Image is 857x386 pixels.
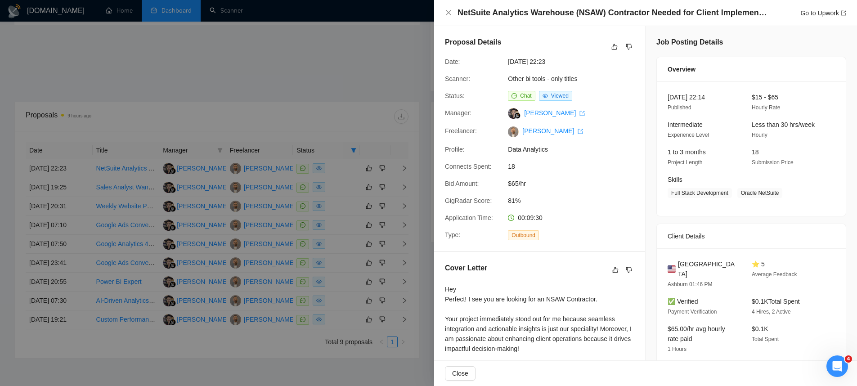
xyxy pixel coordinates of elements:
span: Type: [445,231,460,238]
span: Ashburn 01:46 PM [668,281,712,287]
button: dislike [624,41,634,52]
span: export [578,129,583,134]
span: $65/hr [508,179,643,189]
span: eye [543,93,548,99]
span: export [579,111,585,116]
span: ✅ Verified [668,298,698,305]
span: ⭐ 5 [752,260,765,268]
span: Project Length [668,159,702,166]
span: Total Spent [752,336,779,342]
span: Manager: [445,109,471,117]
a: [PERSON_NAME] export [522,127,583,135]
h5: Cover Letter [445,263,487,274]
a: Other bi tools - only titles [508,75,577,82]
iframe: Intercom live chat [826,355,848,377]
span: Hourly [752,132,767,138]
span: [GEOGRAPHIC_DATA] [678,259,737,279]
span: like [612,266,619,274]
span: Data Analytics [508,144,643,154]
span: clock-circle [508,215,514,221]
span: Intermediate [668,121,703,128]
span: Chat [520,93,531,99]
span: 18 [508,162,643,171]
span: message [512,93,517,99]
span: Profile: [445,146,465,153]
span: Application Time: [445,214,493,221]
span: Full Stack Development [668,188,732,198]
span: Connects Spent: [445,163,492,170]
span: Outbound [508,230,539,240]
span: dislike [626,43,632,50]
button: like [609,41,620,52]
span: 1 to 3 months [668,148,706,156]
span: Submission Price [752,159,794,166]
span: Average Feedback [752,271,797,278]
span: $15 - $65 [752,94,778,101]
h4: NetSuite Analytics Warehouse (NSAW) Contractor Needed for Client Implementation [458,7,768,18]
span: Viewed [551,93,569,99]
button: Close [445,366,476,381]
span: Bid Amount: [445,180,479,187]
span: Skills [668,176,682,183]
a: Go to Upworkexport [800,9,846,17]
span: Date: [445,58,460,65]
h5: Proposal Details [445,37,501,48]
span: 4 [845,355,852,363]
span: $65.00/hr avg hourly rate paid [668,325,725,342]
span: GigRadar Score: [445,197,492,204]
span: Published [668,104,691,111]
span: export [841,10,846,16]
h5: Job Posting Details [656,37,723,48]
span: Experience Level [668,132,709,138]
span: Hourly Rate [752,104,780,111]
span: $0.1K Total Spent [752,298,800,305]
span: [DATE] 22:23 [508,57,643,67]
span: $0.1K [752,325,768,332]
img: c1iolUM1HCd0CGEZKdglk9zLxDq01-YjaNPDH0mvRaQH4mgxhT2DtMMdig-azVxNEs [508,126,519,137]
span: Freelancer: [445,127,477,135]
span: 81% [508,196,643,206]
button: dislike [624,265,634,275]
span: Status: [445,92,465,99]
button: like [610,265,621,275]
button: Close [445,9,452,17]
img: gigradar-bm.png [514,112,520,119]
span: 1 Hours [668,346,686,352]
a: [PERSON_NAME] export [524,109,585,117]
span: 4 Hires, 2 Active [752,309,791,315]
span: Oracle NetSuite [737,188,783,198]
span: Scanner: [445,75,470,82]
span: Close [452,368,468,378]
span: [DATE] 22:14 [668,94,705,101]
span: close [445,9,452,16]
span: like [611,43,618,50]
span: Less than 30 hrs/week [752,121,815,128]
span: dislike [626,266,632,274]
span: 00:09:30 [518,214,543,221]
img: 🇺🇸 [668,264,676,274]
span: Overview [668,64,695,74]
span: Payment Verification [668,309,717,315]
span: 18 [752,148,759,156]
div: Client Details [668,224,835,248]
